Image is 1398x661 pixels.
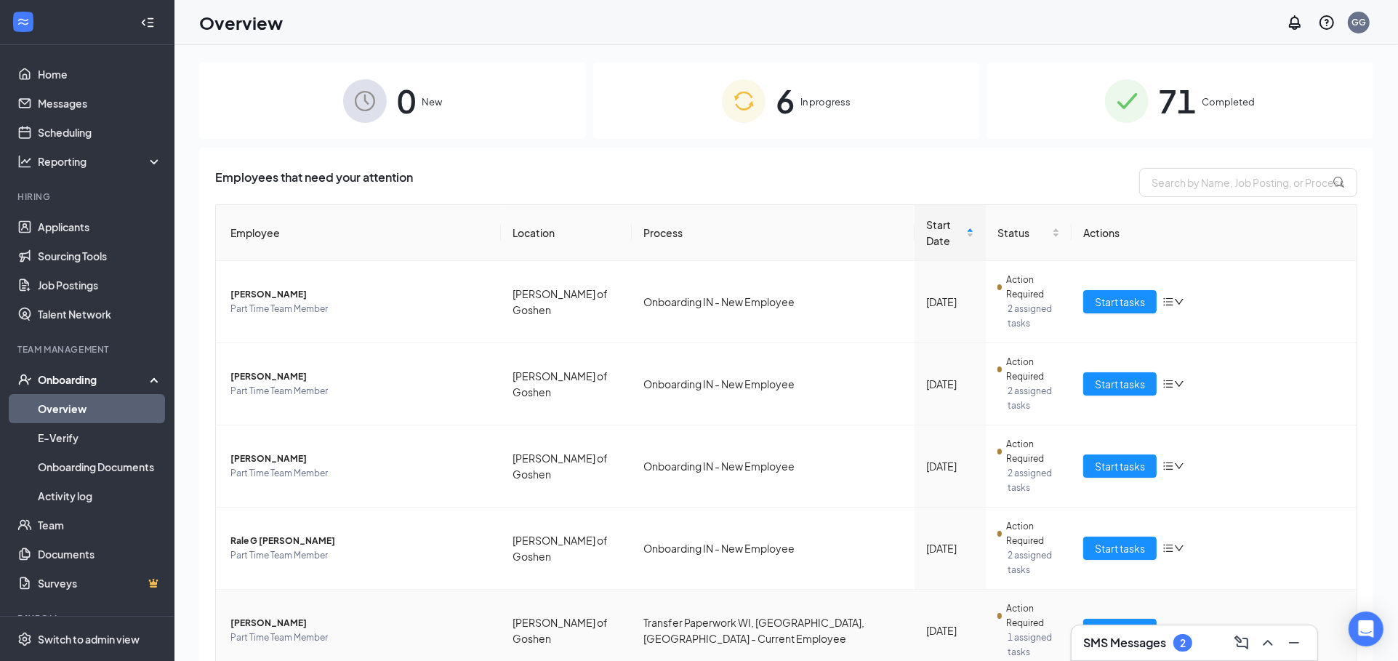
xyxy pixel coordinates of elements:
svg: QuestionInfo [1318,14,1335,31]
button: ChevronUp [1256,631,1280,654]
span: Part Time Team Member [230,630,489,645]
div: [DATE] [926,458,974,474]
a: Scheduling [38,118,162,147]
div: Open Intercom Messenger [1349,612,1383,646]
td: [PERSON_NAME] of Goshen [501,343,632,425]
span: Part Time Team Member [230,384,489,398]
th: Process [632,205,915,261]
svg: Minimize [1285,634,1303,652]
button: Start tasks [1083,537,1157,560]
a: Sourcing Tools [38,241,162,271]
button: Start tasks [1083,290,1157,313]
div: Team Management [17,343,159,356]
svg: WorkstreamLogo [16,15,31,29]
span: Start tasks [1095,376,1145,392]
a: Overview [38,394,162,423]
span: bars [1162,542,1174,554]
h3: SMS Messages [1083,635,1166,651]
span: Part Time Team Member [230,466,489,481]
td: Onboarding IN - New Employee [632,343,915,425]
div: Reporting [38,154,163,169]
span: Action Required [1006,273,1060,302]
svg: ComposeMessage [1233,634,1250,652]
svg: Notifications [1286,14,1303,31]
span: [PERSON_NAME] [230,369,489,384]
input: Search by Name, Job Posting, or Process [1139,168,1357,197]
a: Applicants [38,212,162,241]
span: New [422,95,442,109]
span: down [1174,379,1184,389]
a: Job Postings [38,271,162,300]
button: Minimize [1282,631,1306,654]
th: Actions [1072,205,1357,261]
td: Onboarding IN - New Employee [632,425,915,508]
a: Documents [38,540,162,569]
span: Start tasks [1095,622,1145,638]
span: Status [997,225,1049,241]
a: Talent Network [38,300,162,329]
span: 6 [776,76,795,126]
td: Onboarding IN - New Employee [632,508,915,590]
h1: Overview [199,10,283,35]
button: Start tasks [1083,619,1157,642]
span: 71 [1159,76,1197,126]
svg: UserCheck [17,372,32,387]
span: Employees that need your attention [215,168,413,197]
td: [PERSON_NAME] of Goshen [501,508,632,590]
span: Start tasks [1095,540,1145,556]
div: Payroll [17,612,159,625]
span: Action Required [1006,601,1060,630]
button: ComposeMessage [1230,631,1253,654]
svg: Collapse [140,15,155,30]
button: Start tasks [1083,372,1157,396]
span: Action Required [1006,437,1060,466]
a: Activity log [38,481,162,510]
span: Rale G [PERSON_NAME] [230,534,489,548]
span: 0 [397,76,416,126]
td: [PERSON_NAME] of Goshen [501,261,632,343]
span: bars [1162,460,1174,472]
td: Onboarding IN - New Employee [632,261,915,343]
div: [DATE] [926,376,974,392]
span: [PERSON_NAME] [230,287,489,302]
span: [PERSON_NAME] [230,616,489,630]
span: 1 assigned tasks [1008,630,1060,660]
div: 2 [1180,637,1186,649]
div: [DATE] [926,294,974,310]
th: Location [501,205,632,261]
span: Start tasks [1095,458,1145,474]
span: Action Required [1006,355,1060,384]
span: bars [1162,378,1174,390]
a: Team [38,510,162,540]
span: bars [1162,296,1174,308]
span: 2 assigned tasks [1008,384,1060,413]
span: down [1174,297,1184,307]
span: down [1174,461,1184,471]
a: Messages [38,89,162,118]
svg: ChevronUp [1259,634,1277,652]
span: Start tasks [1095,294,1145,310]
span: 2 assigned tasks [1008,302,1060,331]
td: [PERSON_NAME] of Goshen [501,425,632,508]
div: Onboarding [38,372,150,387]
a: E-Verify [38,423,162,452]
div: GG [1351,16,1366,28]
div: [DATE] [926,540,974,556]
a: SurveysCrown [38,569,162,598]
span: In progress [800,95,851,109]
span: down [1174,543,1184,553]
svg: Settings [17,632,32,646]
span: Part Time Team Member [230,302,489,316]
svg: Analysis [17,154,32,169]
th: Employee [216,205,501,261]
div: [DATE] [926,622,974,638]
a: Onboarding Documents [38,452,162,481]
div: Switch to admin view [38,632,140,646]
button: Start tasks [1083,454,1157,478]
span: Start Date [926,217,963,249]
th: Status [986,205,1072,261]
span: Part Time Team Member [230,548,489,563]
span: 2 assigned tasks [1008,548,1060,577]
span: 2 assigned tasks [1008,466,1060,495]
a: Home [38,60,162,89]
